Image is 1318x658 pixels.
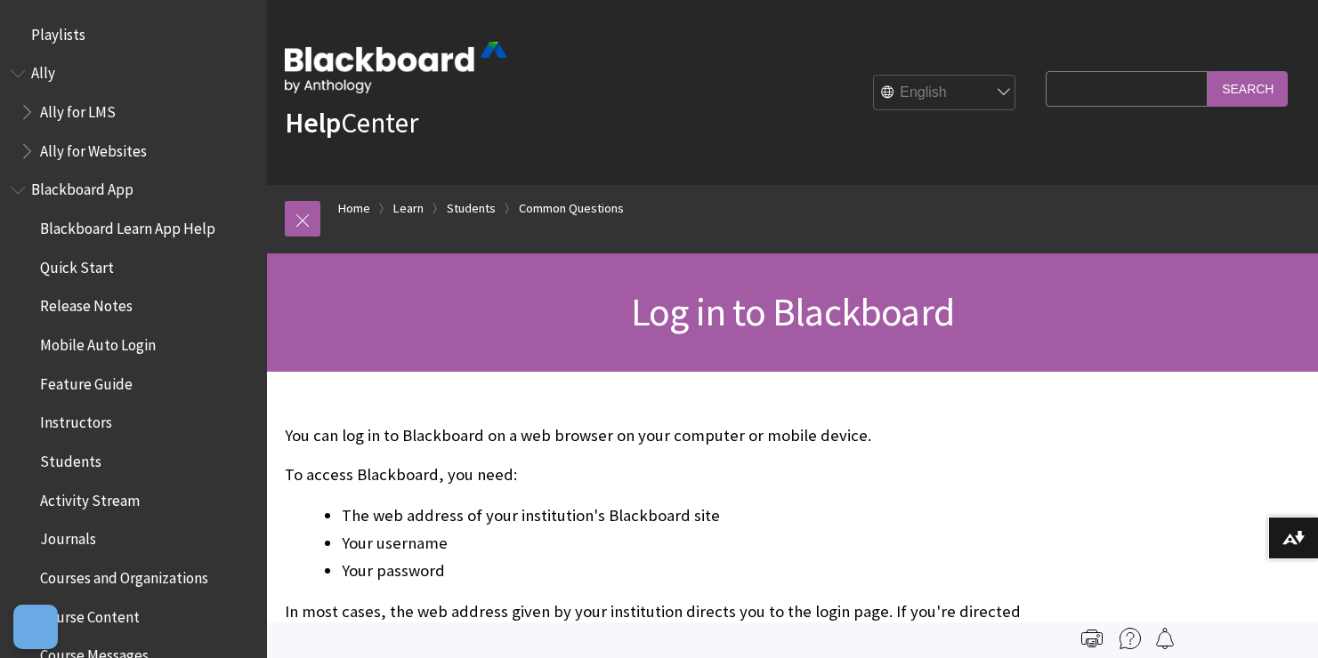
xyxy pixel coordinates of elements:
[285,42,507,93] img: Blackboard by Anthology
[40,330,156,354] span: Mobile Auto Login
[40,602,140,626] span: Course Content
[40,408,112,432] span: Instructors
[285,600,1037,646] p: In most cases, the web address given by your institution directs you to the login page. If you're...
[1208,71,1288,106] input: Search
[393,197,424,220] a: Learn
[447,197,496,220] a: Students
[13,605,58,649] button: Açık Tercihler
[1120,628,1141,649] img: More help
[40,563,208,587] span: Courses and Organizations
[874,76,1016,111] select: Site Language Selector
[40,485,140,510] span: Activity Stream
[40,525,96,549] span: Journals
[285,424,1037,447] p: You can log in to Blackboard on a web browser on your computer or mobile device.
[31,59,55,83] span: Ally
[1154,628,1176,649] img: Follow this page
[519,197,624,220] a: Common Questions
[342,531,1037,556] li: Your username
[31,20,85,44] span: Playlists
[342,558,1037,583] li: Your password
[1081,628,1103,649] img: Print
[285,105,418,140] a: HelpCenter
[338,197,370,220] a: Home
[285,105,341,140] strong: Help
[40,136,147,160] span: Ally for Websites
[11,20,256,50] nav: Book outline for Playlists
[40,369,133,393] span: Feature Guide
[31,175,133,199] span: Blackboard App
[342,503,1037,528] li: The web address of your institution's Blackboard site
[40,446,101,470] span: Students
[631,287,954,336] span: Log in to Blackboard
[40,292,133,316] span: Release Notes
[40,97,116,121] span: Ally for LMS
[11,59,256,166] nav: Book outline for Anthology Ally Help
[40,213,215,237] span: Blackboard Learn App Help
[40,253,114,277] span: Quick Start
[285,463,1037,486] p: To access Blackboard, you need:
